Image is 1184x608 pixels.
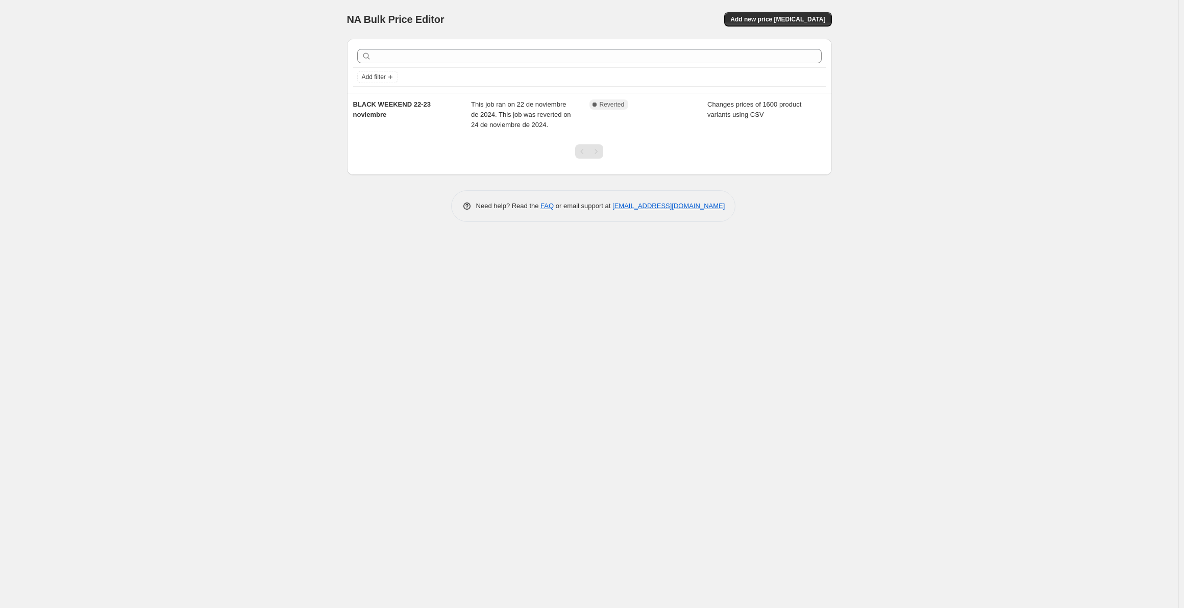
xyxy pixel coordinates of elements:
[362,73,386,81] span: Add filter
[575,144,603,159] nav: Pagination
[471,100,571,129] span: This job ran on 22 de noviembre de 2024. This job was reverted on 24 de noviembre de 2024.
[476,202,541,210] span: Need help? Read the
[730,15,825,23] span: Add new price [MEDICAL_DATA]
[347,14,445,25] span: NA Bulk Price Editor
[612,202,725,210] a: [EMAIL_ADDRESS][DOMAIN_NAME]
[540,202,554,210] a: FAQ
[600,100,625,109] span: Reverted
[353,100,431,118] span: BLACK WEEKEND 22-23 noviembre
[554,202,612,210] span: or email support at
[707,100,801,118] span: Changes prices of 1600 product variants using CSV
[724,12,831,27] button: Add new price [MEDICAL_DATA]
[357,71,398,83] button: Add filter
